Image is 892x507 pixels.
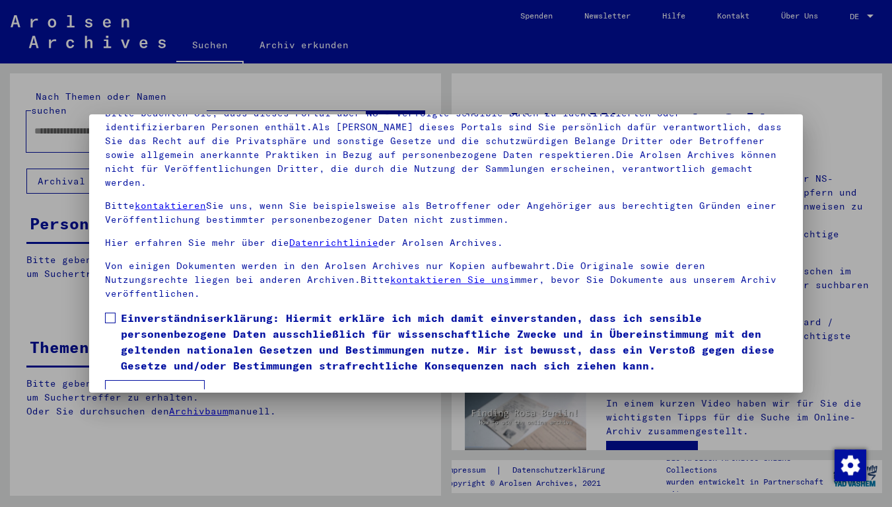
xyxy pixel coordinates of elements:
p: Bitte Sie uns, wenn Sie beispielsweise als Betroffener oder Angehöriger aus berechtigten Gründen ... [105,199,787,227]
img: Zustimmung ändern [835,449,866,481]
a: Datenrichtlinie [289,237,378,249]
a: kontaktieren Sie uns [390,274,509,286]
p: Bitte beachten Sie, dass dieses Portal über NS - Verfolgte sensible Daten zu identifizierten oder... [105,106,787,190]
p: Hier erfahren Sie mehr über die der Arolsen Archives. [105,236,787,250]
a: kontaktieren [135,200,206,212]
span: Einverständniserklärung: Hiermit erkläre ich mich damit einverstanden, dass ich sensible personen... [121,310,787,373]
button: Ich stimme zu [105,380,205,405]
p: Von einigen Dokumenten werden in den Arolsen Archives nur Kopien aufbewahrt.Die Originale sowie d... [105,259,787,301]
